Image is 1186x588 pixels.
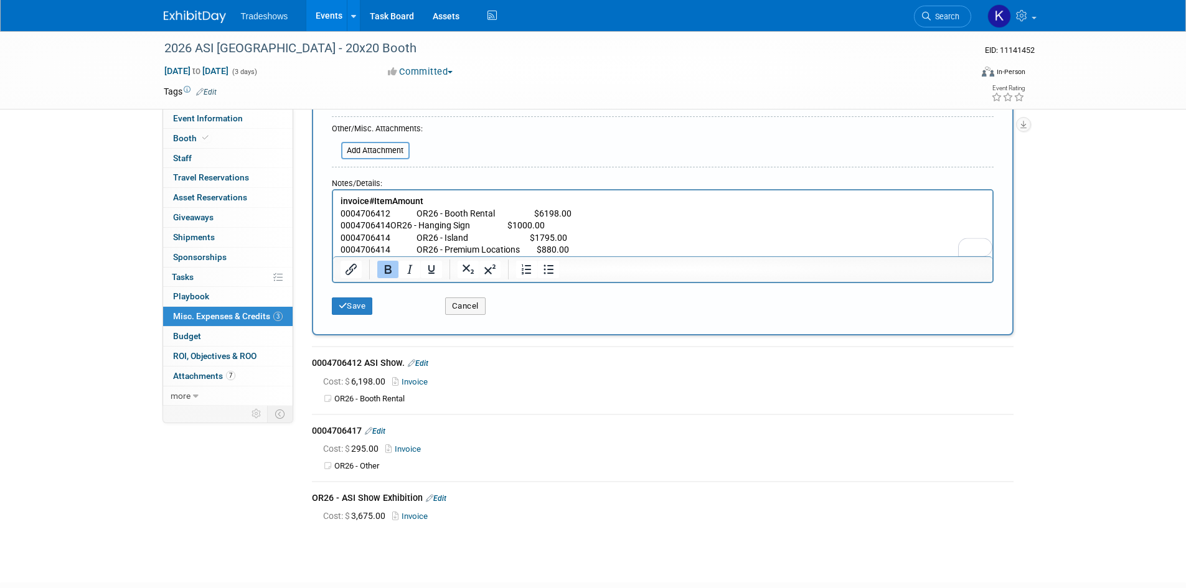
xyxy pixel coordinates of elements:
[173,192,247,202] span: Asset Reservations
[173,331,201,341] span: Budget
[385,444,426,454] a: Invoice
[173,133,211,143] span: Booth
[445,297,486,315] button: Cancel
[163,347,293,366] a: ROI, Objectives & ROO
[202,134,209,141] i: Booth reservation complete
[267,406,293,422] td: Toggle Event Tabs
[163,287,293,306] a: Playbook
[538,261,559,278] button: Bullet list
[173,252,227,262] span: Sponsorships
[163,109,293,128] a: Event Information
[991,85,1025,91] div: Event Rating
[982,67,994,77] img: Format-Inperson.png
[196,88,217,96] a: Edit
[163,268,293,287] a: Tasks
[163,248,293,267] a: Sponsorships
[332,297,373,315] button: Save
[172,272,194,282] span: Tasks
[333,190,992,256] iframe: Rich Text Area
[173,113,243,123] span: Event Information
[312,492,1014,506] div: OR26 - ASI Show Exhibition
[312,357,1014,371] div: 0004706412 ASI Show.
[479,261,501,278] button: Superscript
[426,494,446,503] a: Edit
[323,376,390,386] span: 6,198.00
[985,45,1035,55] span: Event ID: 11141452
[164,65,229,77] span: [DATE] [DATE]
[931,12,959,21] span: Search
[341,261,362,278] button: Insert/edit link
[163,366,293,386] a: Attachments7
[458,261,479,278] button: Subscript
[173,351,256,361] span: ROI, Objectives & ROO
[421,261,442,278] button: Underline
[173,172,249,182] span: Travel Reservations
[273,312,283,321] span: 3
[160,37,953,60] div: 2026 ASI [GEOGRAPHIC_DATA] - 20x20 Booth
[173,232,215,242] span: Shipments
[323,444,384,454] span: 295.00
[163,168,293,187] a: Travel Reservations
[246,406,268,422] td: Personalize Event Tab Strip
[164,11,226,23] img: ExhibitDay
[173,291,209,301] span: Playbook
[173,371,235,381] span: Attachments
[173,311,283,321] span: Misc. Expenses & Credits
[516,261,537,278] button: Numbered list
[323,511,390,521] span: 3,675.00
[332,123,423,138] div: Other/Misc. Attachments:
[312,424,1014,439] div: 0004706417
[323,444,351,454] span: Cost: $
[384,65,458,78] button: Committed
[163,386,293,406] a: more
[987,4,1011,28] img: Karyna Kitsmey
[323,376,351,386] span: Cost: $
[996,67,1025,77] div: In-Person
[163,188,293,207] a: Asset Reservations
[392,377,433,386] a: Invoice
[914,6,971,27] a: Search
[399,261,420,278] button: Italic
[163,327,293,346] a: Budget
[377,261,398,278] button: Bold
[408,359,428,368] a: Edit
[392,511,433,521] a: Invoice
[231,68,257,76] span: (3 days)
[163,149,293,168] a: Staff
[241,11,288,21] span: Tradeshows
[898,65,1026,83] div: Event Format
[323,511,351,521] span: Cost: $
[164,85,217,98] td: Tags
[365,427,385,436] a: Edit
[226,371,235,380] span: 7
[334,394,1014,404] td: OR26 - Booth Rental
[332,172,994,189] div: Notes/Details:
[191,66,202,76] span: to
[173,212,214,222] span: Giveaways
[334,461,1014,472] td: OR26 - Other
[163,228,293,247] a: Shipments
[163,129,293,148] a: Booth
[163,307,293,326] a: Misc. Expenses & Credits3
[163,208,293,227] a: Giveaways
[171,391,191,401] span: more
[173,153,192,163] span: Staff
